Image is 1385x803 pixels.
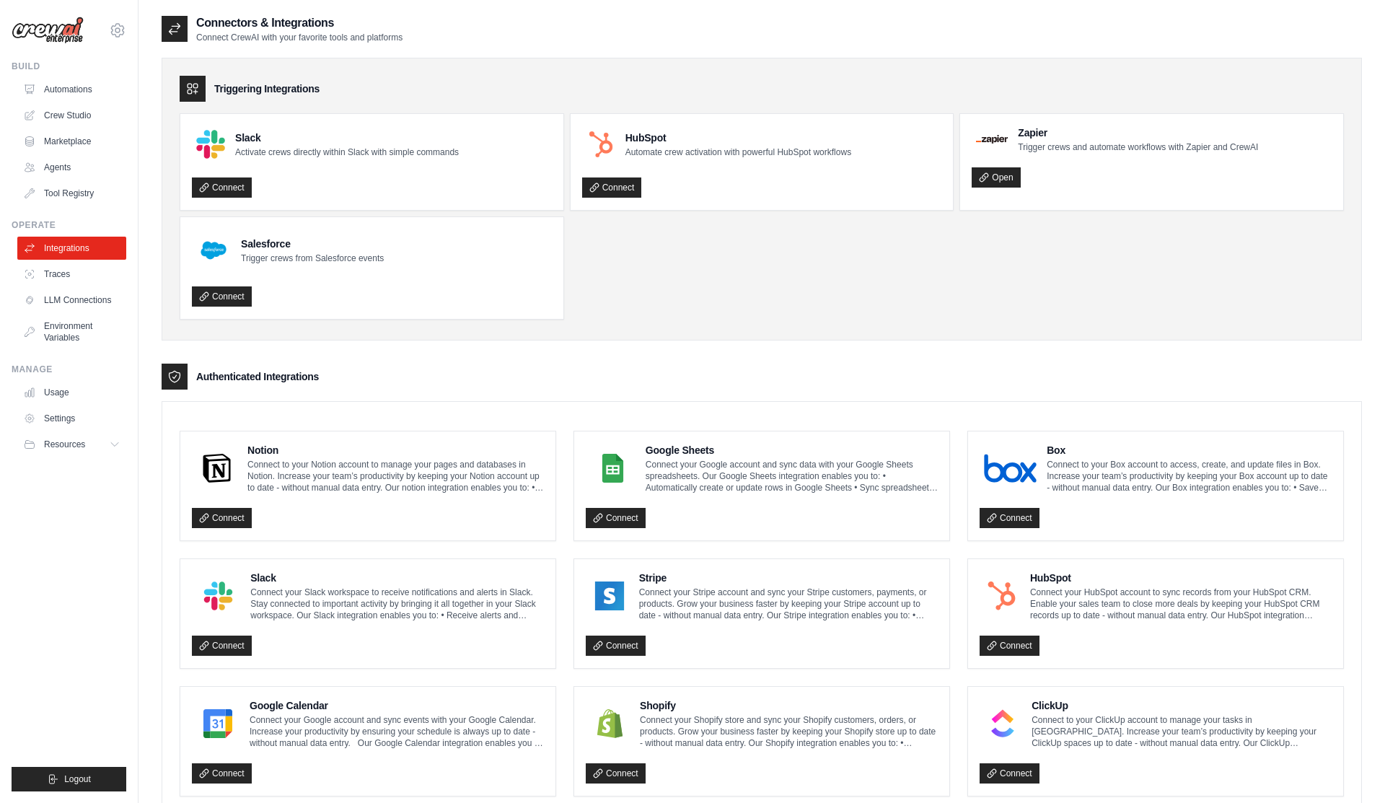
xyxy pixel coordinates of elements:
p: Connect your Google account and sync data with your Google Sheets spreadsheets. Our Google Sheets... [646,459,938,493]
p: Connect to your Notion account to manage your pages and databases in Notion. Increase your team’s... [247,459,544,493]
img: Slack Logo [196,130,225,159]
p: Connect your Stripe account and sync your Stripe customers, payments, or products. Grow your busi... [639,587,938,621]
a: Integrations [17,237,126,260]
a: Connect [192,286,252,307]
a: Marketplace [17,130,126,153]
img: Salesforce Logo [196,233,231,268]
p: Automate crew activation with powerful HubSpot workflows [625,146,851,158]
img: Logo [12,17,84,44]
a: Connect [980,763,1039,784]
span: Resources [44,439,85,450]
p: Connect your Google account and sync events with your Google Calendar. Increase your productivity... [250,714,544,749]
a: Settings [17,407,126,430]
p: Connect your Shopify store and sync your Shopify customers, orders, or products. Grow your busine... [640,714,938,749]
p: Trigger crews from Salesforce events [241,253,384,264]
img: Slack Logo [196,582,240,610]
p: Activate crews directly within Slack with simple commands [235,146,459,158]
h4: Google Calendar [250,698,544,713]
img: Notion Logo [196,454,237,483]
h4: Slack [235,131,459,145]
button: Resources [17,433,126,456]
a: Agents [17,156,126,179]
a: Connect [586,508,646,528]
h4: Box [1047,443,1332,457]
a: Connect [192,763,252,784]
a: Environment Variables [17,315,126,349]
a: Connect [192,177,252,198]
div: Build [12,61,126,72]
p: Trigger crews and automate workflows with Zapier and CrewAI [1018,141,1258,153]
a: Crew Studio [17,104,126,127]
a: Connect [192,636,252,656]
a: Connect [586,636,646,656]
a: Connect [980,636,1039,656]
img: Google Calendar Logo [196,709,239,738]
a: Connect [192,508,252,528]
img: Stripe Logo [590,582,629,610]
h2: Connectors & Integrations [196,14,403,32]
img: Shopify Logo [590,709,630,738]
h4: Google Sheets [646,443,938,457]
h4: Salesforce [241,237,384,251]
p: Connect to your Box account to access, create, and update files in Box. Increase your team’s prod... [1047,459,1332,493]
div: Manage [12,364,126,375]
h4: ClickUp [1032,698,1332,713]
img: Google Sheets Logo [590,454,636,483]
p: Connect CrewAI with your favorite tools and platforms [196,32,403,43]
a: Connect [586,763,646,784]
h4: Slack [250,571,544,585]
img: HubSpot Logo [586,130,615,159]
a: Usage [17,381,126,404]
img: Box Logo [984,454,1037,483]
a: Connect [582,177,642,198]
p: Connect to your ClickUp account to manage your tasks in [GEOGRAPHIC_DATA]. Increase your team’s p... [1032,714,1332,749]
p: Connect your Slack workspace to receive notifications and alerts in Slack. Stay connected to impo... [250,587,544,621]
p: Connect your HubSpot account to sync records from your HubSpot CRM. Enable your sales team to clo... [1030,587,1332,621]
img: Zapier Logo [976,135,1008,144]
h4: Notion [247,443,544,457]
h4: HubSpot [625,131,851,145]
h4: Zapier [1018,126,1258,140]
a: Open [972,167,1020,188]
a: Traces [17,263,126,286]
a: Automations [17,78,126,101]
h4: Stripe [639,571,938,585]
img: HubSpot Logo [984,582,1020,610]
h3: Triggering Integrations [214,82,320,96]
a: Tool Registry [17,182,126,205]
h4: HubSpot [1030,571,1332,585]
button: Logout [12,767,126,791]
div: Operate [12,219,126,231]
h3: Authenticated Integrations [196,369,319,384]
h4: Shopify [640,698,938,713]
a: LLM Connections [17,289,126,312]
a: Connect [980,508,1039,528]
img: ClickUp Logo [984,709,1021,738]
span: Logout [64,773,91,785]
